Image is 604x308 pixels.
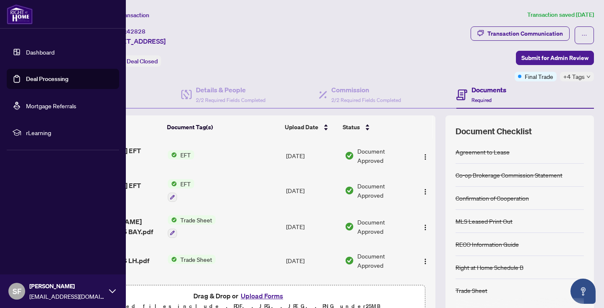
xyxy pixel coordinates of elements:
span: ellipsis [581,32,587,38]
h4: Documents [471,85,506,95]
button: Status IconTrade Sheet [168,215,216,238]
td: [DATE] [283,209,341,245]
button: Open asap [570,279,596,304]
button: Status IconEFT [168,150,194,159]
span: Drag & Drop or [193,290,286,301]
div: Co-op Brokerage Commission Statement [456,170,562,180]
span: View Transaction [104,11,149,19]
span: Document Approved [357,217,411,236]
a: Mortgage Referrals [26,102,76,110]
span: [PERSON_NAME] [29,282,105,291]
span: 2/2 Required Fields Completed [196,97,266,103]
img: Logo [422,258,429,265]
img: logo [7,4,33,24]
button: Status IconEFT [168,179,194,202]
span: Submit for Admin Review [521,51,588,65]
button: Upload Forms [238,290,286,301]
span: Document Approved [357,146,411,165]
span: 42828 [127,28,146,35]
button: Submit for Admin Review [516,51,594,65]
span: Document Approved [357,181,411,200]
th: Upload Date [281,115,340,139]
img: Status Icon [168,179,177,188]
img: Status Icon [168,150,177,159]
img: Document Status [345,186,354,195]
span: +4 Tags [563,72,585,81]
div: Trade Sheet [456,286,487,295]
span: SF [13,285,21,297]
article: Transaction saved [DATE] [527,10,594,20]
span: rLearning [26,128,113,137]
span: Status [343,123,360,132]
button: Logo [419,254,432,267]
div: Agreement to Lease [456,147,510,157]
div: RECO Information Guide [456,240,519,249]
button: Logo [419,220,432,233]
h4: Commission [331,85,401,95]
div: Status: [104,55,161,67]
h4: Details & People [196,85,266,95]
span: Required [471,97,492,103]
img: Document Status [345,222,354,231]
td: [DATE] [283,245,341,277]
span: down [586,75,591,79]
div: MLS Leased Print Out [456,217,513,226]
span: Upload Date [285,123,318,132]
button: Transaction Communication [471,26,570,41]
div: Transaction Communication [487,27,563,40]
span: Deal Closed [127,57,158,65]
a: Deal Processing [26,75,68,83]
img: Logo [422,154,429,160]
span: [STREET_ADDRESS] [104,36,166,46]
span: 2/2 Required Fields Completed [331,97,401,103]
td: [DATE] [283,139,341,172]
span: Document Checklist [456,125,532,137]
th: Status [339,115,412,139]
span: Document Approved [357,251,411,270]
img: Document Status [345,256,354,265]
span: Trade Sheet [177,215,216,224]
div: Right at Home Schedule B [456,263,523,272]
img: Status Icon [168,255,177,264]
img: Logo [422,224,429,231]
div: Confirmation of Cooperation [456,193,529,203]
span: EFT [177,150,194,159]
img: Document Status [345,151,354,160]
span: Trade Sheet [177,255,216,264]
img: Status Icon [168,215,177,224]
span: EFT [177,179,194,188]
a: Dashboard [26,48,55,56]
button: Logo [419,184,432,197]
th: Document Tag(s) [164,115,281,139]
td: [DATE] [283,172,341,209]
span: [EMAIL_ADDRESS][DOMAIN_NAME] [29,292,105,301]
button: Logo [419,149,432,162]
img: Logo [422,188,429,195]
span: Final Trade [525,72,553,81]
button: Status IconTrade Sheet [168,255,216,264]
